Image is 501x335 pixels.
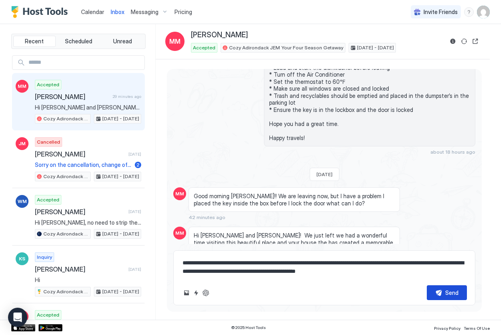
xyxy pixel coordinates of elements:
span: Inquiry [37,254,52,261]
a: Terms Of Use [464,323,490,332]
span: Hi [PERSON_NAME], no need to strip the beds! Our cleaning service will take care of that. [35,219,141,226]
span: Terms Of Use [464,326,490,331]
span: Sorry on the cancellation, change of plans and guest. Travel plans changed [35,161,132,169]
span: [PERSON_NAME] [35,265,125,273]
span: JM [18,140,26,147]
span: Scheduled [65,38,92,45]
span: Good morning [PERSON_NAME]!! We are leaving now, but I have a problem I placed the key inside the... [194,193,395,207]
span: [DATE] [128,152,141,157]
span: Cozy Adirondack JEM Your Four Season Getaway [43,173,89,180]
span: Accepted [193,44,215,51]
span: Messaging [131,8,158,16]
span: [PERSON_NAME] [35,93,110,101]
span: 29 minutes ago [113,94,141,99]
span: [DATE] [128,209,141,214]
span: Accepted [37,81,59,88]
div: User profile [477,6,490,18]
div: Open Intercom Messenger [8,308,27,327]
button: Unread [101,36,144,47]
input: Input Field [25,56,144,69]
span: Unread [113,38,132,45]
span: [DATE] - [DATE] [102,230,139,238]
span: Cancelled [37,138,60,146]
button: ChatGPT Auto Reply [201,288,211,298]
span: about 18 hours ago [430,149,475,155]
span: Pricing [174,8,192,16]
div: menu [464,7,474,17]
span: [PERSON_NAME] [191,30,248,40]
button: Recent [13,36,56,47]
span: Calendar [81,8,104,15]
span: [PERSON_NAME] [35,208,125,216]
span: 42 minutes ago [189,214,225,220]
span: [DATE] [128,267,141,272]
span: Hi [PERSON_NAME] and [PERSON_NAME]! We just left we had a wonderful time visiting this beautiful ... [35,104,141,111]
span: MM [175,229,184,237]
span: Inbox [111,8,124,15]
span: [PERSON_NAME] [35,150,125,158]
span: WM [18,198,27,205]
span: KS [19,255,25,262]
button: Open reservation [471,37,480,46]
div: tab-group [11,34,146,49]
span: Accepted [37,311,59,319]
button: Reservation information [448,37,458,46]
span: [DATE] - [DATE] [102,288,139,295]
button: Sync reservation [459,37,469,46]
span: Hi [PERSON_NAME] and [PERSON_NAME]! We just left we had a wonderful time visiting this beautiful ... [194,232,395,253]
a: App Store [11,324,35,331]
a: Inbox [111,8,124,16]
span: MM [18,83,26,90]
span: © 2025 Host Tools [231,325,266,330]
span: MM [175,190,184,197]
span: Cozy Adirondack JEM Your Four Season Getaway [43,230,89,238]
span: Hi [35,276,141,284]
span: [DATE] - [DATE] [102,173,139,180]
span: Cozy Adirondack JEM Your Four Season Getaway [229,44,343,51]
span: Cozy Adirondack JEM Your Four Season Getaway [43,288,89,295]
button: Scheduled [57,36,100,47]
div: Send [445,288,458,297]
span: [DATE] - [DATE] [357,44,394,51]
span: Cozy Adirondack JEM Your Four Season Getaway [43,115,89,122]
span: MM [169,37,181,46]
a: Privacy Policy [434,323,460,332]
span: Recent [25,38,44,45]
a: Host Tools Logo [11,6,71,18]
span: Invite Friends [424,8,458,16]
span: [DATE] [316,171,333,177]
a: Calendar [81,8,104,16]
span: Privacy Policy [434,326,460,331]
button: Upload image [182,288,191,298]
span: 2 [136,162,140,168]
a: Google Play Store [39,324,63,331]
button: Send [427,285,467,300]
button: Quick reply [191,288,201,298]
span: [DATE] - [DATE] [102,115,139,122]
span: Accepted [37,196,59,203]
